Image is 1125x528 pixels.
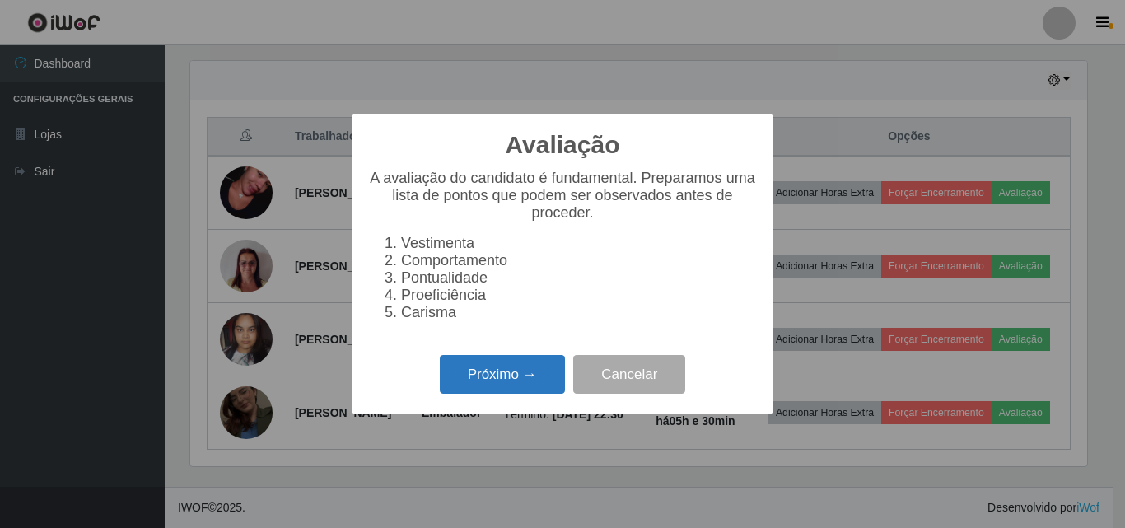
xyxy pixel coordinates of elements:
li: Proeficiência [401,287,757,304]
li: Carisma [401,304,757,321]
h2: Avaliação [506,130,620,160]
li: Comportamento [401,252,757,269]
li: Vestimenta [401,235,757,252]
button: Cancelar [573,355,685,394]
p: A avaliação do candidato é fundamental. Preparamos uma lista de pontos que podem ser observados a... [368,170,757,222]
button: Próximo → [440,355,565,394]
li: Pontualidade [401,269,757,287]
